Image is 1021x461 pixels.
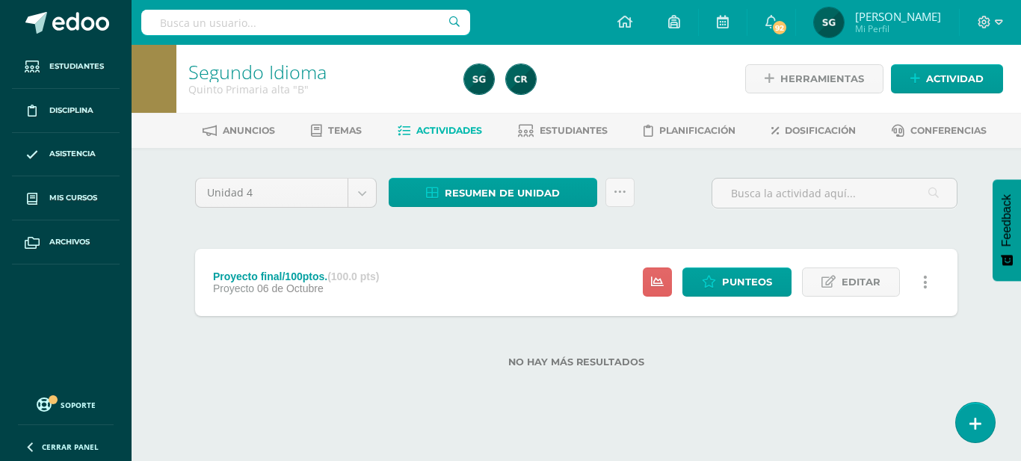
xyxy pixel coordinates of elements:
a: Soporte [18,394,114,414]
a: Estudiantes [518,119,608,143]
span: Herramientas [780,65,864,93]
span: Unidad 4 [207,179,336,207]
span: Soporte [61,400,96,410]
a: Mis cursos [12,176,120,220]
img: 41262f1f50d029ad015f7fe7286c9cb7.png [814,7,844,37]
span: Proyecto [213,282,254,294]
span: Conferencias [910,125,987,136]
span: Actividad [926,65,984,93]
span: Punteos [722,268,772,296]
span: Estudiantes [540,125,608,136]
a: Temas [311,119,362,143]
div: Proyecto final/100ptos. [213,270,380,282]
span: Cerrar panel [42,442,99,452]
input: Busca la actividad aquí... [712,179,957,208]
a: Punteos [682,267,792,297]
span: 92 [771,19,788,36]
img: 19436fc6d9716341a8510cf58c6830a2.png [506,64,536,94]
span: Mis cursos [49,192,97,204]
span: Editar [842,268,880,296]
div: Quinto Primaria alta 'B' [188,82,446,96]
a: Planificación [644,119,735,143]
a: Segundo Idioma [188,59,327,84]
span: Planificación [659,125,735,136]
a: Estudiantes [12,45,120,89]
span: Temas [328,125,362,136]
a: Actividades [398,119,482,143]
a: Dosificación [771,119,856,143]
span: [PERSON_NAME] [855,9,941,24]
button: Feedback - Mostrar encuesta [993,179,1021,281]
img: 41262f1f50d029ad015f7fe7286c9cb7.png [464,64,494,94]
span: Estudiantes [49,61,104,72]
a: Anuncios [203,119,275,143]
span: Archivos [49,236,90,248]
input: Busca un usuario... [141,10,470,35]
label: No hay más resultados [195,356,957,368]
strong: (100.0 pts) [327,270,379,282]
span: Feedback [1000,194,1014,247]
a: Archivos [12,220,120,264]
a: Actividad [891,64,1003,93]
span: 06 de Octubre [257,282,324,294]
a: Resumen de unidad [389,178,597,207]
span: Mi Perfil [855,22,941,35]
a: Asistencia [12,133,120,177]
span: Asistencia [49,148,96,160]
span: Disciplina [49,105,93,117]
span: Resumen de unidad [445,179,560,207]
h1: Segundo Idioma [188,61,446,82]
span: Actividades [416,125,482,136]
a: Disciplina [12,89,120,133]
a: Herramientas [745,64,883,93]
a: Conferencias [892,119,987,143]
a: Unidad 4 [196,179,376,207]
span: Dosificación [785,125,856,136]
span: Anuncios [223,125,275,136]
